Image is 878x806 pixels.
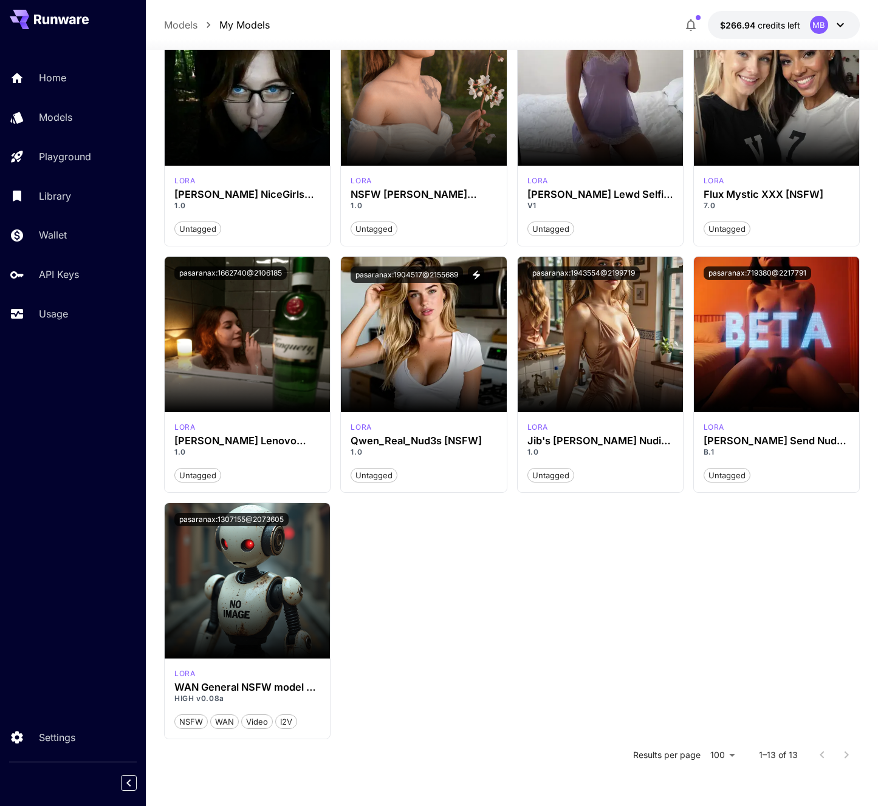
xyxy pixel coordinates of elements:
div: $266.93685 [720,19,800,32]
button: Untagged [174,467,221,483]
h3: Qwen_Real_Nud3s [NSFW] [351,435,496,447]
div: Qwen Image [527,422,548,433]
span: credits left [758,20,800,30]
nav: breadcrumb [164,18,270,32]
p: 7.0 [704,200,849,211]
button: View trigger words [468,266,484,283]
p: lora [351,422,371,433]
p: lora [174,175,195,186]
button: pasaranax:1904517@2155689 [351,266,463,283]
img: no-image-qHGxvh9x.jpeg [165,503,330,659]
p: lora [704,175,724,186]
button: WAN [210,714,239,730]
p: lora [527,422,548,433]
span: Untagged [175,470,221,482]
button: Untagged [527,467,574,483]
span: Untagged [704,223,750,235]
p: Home [39,70,66,85]
button: pasaranax:1943554@2199719 [527,266,640,280]
p: HIGH v0.08a [174,693,320,704]
p: B.1 [704,447,849,458]
span: Untagged [704,470,750,482]
div: Collapse sidebar [130,772,146,794]
button: Untagged [351,221,397,237]
button: $266.93685MB [708,11,860,39]
p: Usage [39,306,68,321]
p: V1 [527,200,673,211]
p: lora [527,175,548,186]
p: Results per page [633,749,701,761]
button: NSFW [174,714,208,730]
span: NSFW [175,716,207,728]
p: 1.0 [527,447,673,458]
div: QWEN Lenovo UltraReal [174,435,320,447]
div: Qwen Send Nudes [NSFW] [704,435,849,447]
button: Untagged [174,221,221,237]
h3: [PERSON_NAME] Send Nudes [NSFW] [704,435,849,447]
span: Untagged [351,223,397,235]
p: 1–13 of 13 [759,749,798,761]
h3: WAN General NSFW model - 2.2 HIGH [174,682,320,693]
button: Untagged [704,221,750,237]
button: Video [241,714,273,730]
p: Models [39,110,72,124]
button: pasaranax:1662740@2106185 [174,266,287,280]
p: Library [39,189,71,203]
button: pasaranax:719380@2217791 [704,266,811,280]
button: Untagged [704,467,750,483]
div: MB [810,16,828,34]
button: Untagged [527,221,574,237]
h3: Jib's [PERSON_NAME] Nudity Fixer [PERSON_NAME] [527,435,673,447]
p: API Keys [39,267,79,282]
button: pasaranax:1307155@2073605 [174,513,289,526]
a: My Models [219,18,270,32]
div: Qwen Image [351,422,371,433]
a: Models [164,18,197,32]
h3: [PERSON_NAME] NiceGirls UltraReal [174,189,320,200]
p: lora [704,422,724,433]
div: 100 [705,747,739,764]
button: Collapse sidebar [121,775,137,791]
span: $266.94 [720,20,758,30]
div: wan_2_2_a14b_i2v [174,668,195,679]
span: Video [242,716,272,728]
div: Qwen Image [351,175,371,186]
p: Settings [39,730,75,745]
div: Qwen Lewd Selfie / Snapchat [NSFW] [527,189,673,200]
span: Untagged [528,470,574,482]
div: FLUX.1 D [704,175,724,186]
p: lora [174,422,195,433]
span: WAN [211,716,238,728]
div: Qwen Image [174,175,195,186]
span: Untagged [528,223,574,235]
button: Untagged [351,467,397,483]
div: Qwen Image [174,422,195,433]
h3: Flux Mystic XXX [NSFW] [704,189,849,200]
div: Qwen NiceGirls UltraReal [174,189,320,200]
h3: NSFW [PERSON_NAME] Mystic XXX [351,189,496,200]
h3: [PERSON_NAME] Lenovo UltraReal [174,435,320,447]
div: Qwen Image [704,422,724,433]
button: I2V [275,714,297,730]
p: lora [351,175,371,186]
p: 1.0 [174,447,320,458]
div: NSFW Qwen Mystic XXX [351,189,496,200]
p: Wallet [39,228,67,242]
div: Qwen Image [527,175,548,186]
p: 1.0 [174,200,320,211]
span: Untagged [351,470,397,482]
span: Untagged [175,223,221,235]
p: 1.0 [351,200,496,211]
span: I2V [276,716,297,728]
div: Jib's Qwen Nudity Fixer Lora [527,435,673,447]
h3: [PERSON_NAME] Lewd Selfie / Snapchat [NSFW] [527,189,673,200]
p: 1.0 [351,447,496,458]
p: lora [174,668,195,679]
p: Playground [39,149,91,164]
